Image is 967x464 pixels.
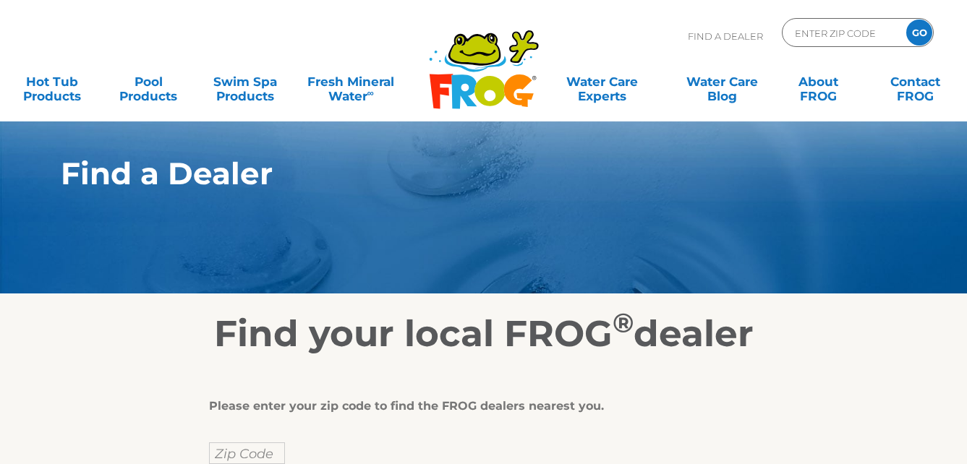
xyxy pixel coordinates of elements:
[613,306,634,339] sup: ®
[781,67,856,96] a: AboutFROG
[304,67,398,96] a: Fresh MineralWater∞
[684,67,759,96] a: Water CareBlog
[61,156,840,191] h1: Find a Dealer
[111,67,186,96] a: PoolProducts
[209,399,748,413] div: Please enter your zip code to find the FROG dealers nearest you.
[367,87,374,98] sup: ∞
[793,22,891,43] input: Zip Code Form
[208,67,283,96] a: Swim SpaProducts
[14,67,90,96] a: Hot TubProducts
[688,18,763,54] p: Find A Dealer
[541,67,663,96] a: Water CareExperts
[877,67,953,96] a: ContactFROG
[39,312,929,356] h2: Find your local FROG dealer
[906,20,932,46] input: GO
